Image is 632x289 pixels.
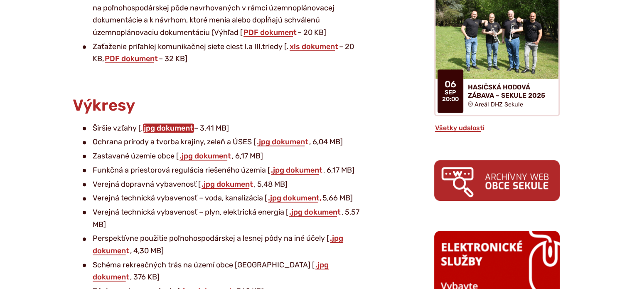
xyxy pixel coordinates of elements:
[83,164,368,177] li: Funkčná a priestorová regulácia riešeného územia [ , 6,17 MB]
[83,232,368,257] li: Perspektívne použitie poľnohospodárskej a lesnej pôdy na iné účely [ , 4,30 MB]
[104,54,159,63] a: PDF dokument
[289,42,339,51] a: xls dokument
[93,234,343,255] a: .jpg dokument
[143,124,194,133] a: jpg dokument
[83,41,368,65] li: Zaťaženie priľahlej komunikačnej siete ciest I.a III.triedy [. – 20 KB, – 32 KB]
[83,192,368,205] li: Verejná technická vybavenosť – voda, kanalizácia [ 5,66 MB]
[83,150,368,163] li: Zastavané územie obce [ , 6,17 MB]
[267,193,322,203] a: .jpg dokument,
[434,160,560,200] img: archiv.png
[270,165,323,175] a: .jpg dokument
[468,83,552,99] h4: HASIČSKÁ HODOVÁ ZÁBAVA – SEKULE 2025
[434,124,485,132] a: Všetky udalosti
[83,178,368,191] li: Verejná dopravná vybavenosť [ , 5,48 MB]
[93,260,329,282] a: .jpg dokument
[256,137,309,146] a: .jpg dokument
[83,122,368,135] li: Širšie vzťahy [. – 3,41 MB]
[475,101,523,108] span: Areál DHZ Sekule
[442,96,459,103] span: 20:00
[83,259,368,284] li: Schéma rekreačných trás na území obce [GEOGRAPHIC_DATA] [ , 376 KB]
[73,96,135,115] span: Výkresy
[83,206,368,231] li: Verejná technická vybavenosť – plyn, elektrická energia [ , 5,57 MB]
[83,136,368,148] li: Ochrana prírody a tvorba krajiny, zeleň a ÚSES [ , 6,04 MB]
[442,79,459,89] span: 06
[288,207,342,217] a: .jpg dokument
[442,89,459,96] span: sep
[201,180,254,189] a: .jpg dokument
[179,151,232,161] a: .jpg dokument
[243,28,298,37] a: PDF dokument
